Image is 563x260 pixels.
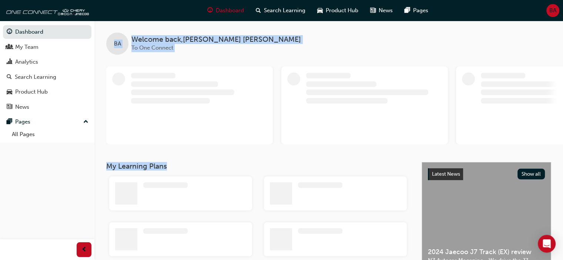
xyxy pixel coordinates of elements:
a: News [3,100,91,114]
img: oneconnect [4,3,89,18]
span: up-icon [83,117,88,127]
span: car-icon [317,6,323,15]
a: news-iconNews [364,3,399,18]
a: pages-iconPages [399,3,434,18]
span: car-icon [7,89,12,95]
a: Dashboard [3,25,91,39]
a: My Team [3,40,91,54]
button: Show all [517,169,545,179]
a: All Pages [9,129,91,140]
button: BA [546,4,559,17]
span: chart-icon [7,59,12,65]
span: Product Hub [326,6,358,15]
span: Pages [413,6,428,15]
a: Latest NewsShow all [428,168,545,180]
span: Latest News [432,171,460,177]
span: News [379,6,393,15]
span: guage-icon [7,29,12,36]
span: To One Connect [131,44,173,51]
span: news-icon [370,6,376,15]
span: prev-icon [81,245,87,254]
div: Product Hub [15,88,48,96]
a: car-iconProduct Hub [311,3,364,18]
span: Welcome back , [PERSON_NAME] [PERSON_NAME] [131,36,301,44]
span: pages-icon [405,6,410,15]
span: people-icon [7,44,12,51]
span: Dashboard [216,6,244,15]
div: Pages [15,118,30,126]
div: Open Intercom Messenger [538,235,556,253]
span: pages-icon [7,119,12,125]
div: Search Learning [15,73,56,81]
span: guage-icon [207,6,213,15]
div: News [15,103,29,111]
button: Pages [3,115,91,129]
span: Search Learning [264,6,305,15]
a: guage-iconDashboard [201,3,250,18]
h3: My Learning Plans [106,162,410,170]
a: Search Learning [3,70,91,84]
span: search-icon [256,6,261,15]
span: BA [549,6,556,15]
div: My Team [15,43,38,51]
button: DashboardMy TeamAnalyticsSearch LearningProduct HubNews [3,24,91,115]
span: search-icon [7,74,12,81]
a: Analytics [3,55,91,69]
a: Product Hub [3,85,91,99]
span: BA [114,40,121,48]
a: search-iconSearch Learning [250,3,311,18]
div: Analytics [15,58,38,66]
span: news-icon [7,104,12,111]
span: 2024 Jaecoo J7 Track (EX) review [428,248,545,256]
